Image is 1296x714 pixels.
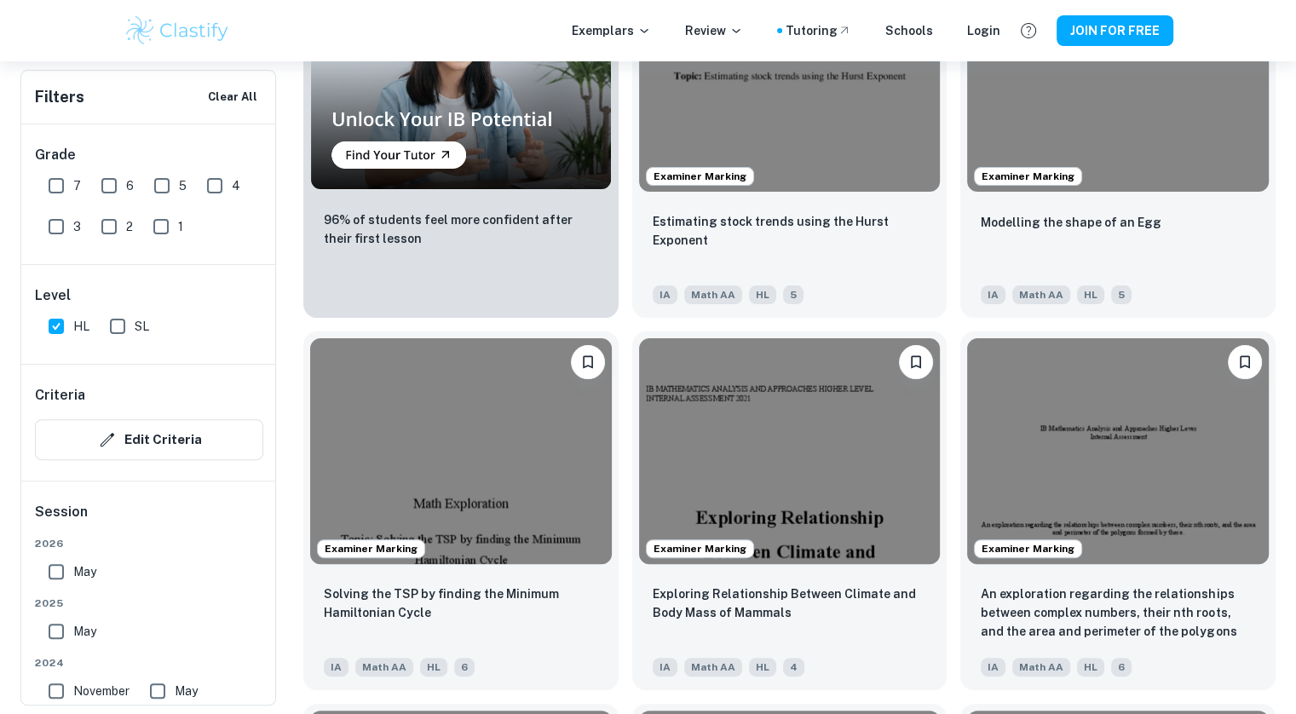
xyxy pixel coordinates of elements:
[35,285,263,306] h6: Level
[35,596,263,611] span: 2025
[73,682,130,700] span: November
[960,331,1276,690] a: Examiner MarkingPlease log in to bookmark exemplarsAn exploration regarding the relationships bet...
[981,213,1161,232] p: Modelling the shape of an Egg
[73,317,89,336] span: HL
[975,541,1081,556] span: Examiner Marking
[35,145,263,165] h6: Grade
[179,176,187,195] span: 5
[981,584,1255,642] p: An exploration regarding the relationships between complex numbers, their nth roots, and the area...
[73,622,96,641] span: May
[1077,658,1104,677] span: HL
[35,385,85,406] h6: Criteria
[1014,16,1043,45] button: Help and Feedback
[786,21,851,40] a: Tutoring
[124,14,232,48] img: Clastify logo
[35,502,263,536] h6: Session
[572,21,651,40] p: Exemplars
[981,285,1005,304] span: IA
[35,536,263,551] span: 2026
[647,541,753,556] span: Examiner Marking
[324,584,598,622] p: Solving the TSP by finding the Minimum Hamiltonian Cycle
[981,658,1005,677] span: IA
[454,658,475,677] span: 6
[1111,658,1132,677] span: 6
[632,331,948,690] a: Examiner MarkingPlease log in to bookmark exemplarsExploring Relationship Between Climate and Bod...
[175,682,198,700] span: May
[653,584,927,622] p: Exploring Relationship Between Climate and Body Mass of Mammals
[1012,285,1070,304] span: Math AA
[73,176,81,195] span: 7
[310,338,612,564] img: Math AA IA example thumbnail: Solving the TSP by finding the Minimum H
[899,345,933,379] button: Please log in to bookmark exemplars
[749,658,776,677] span: HL
[35,419,263,460] button: Edit Criteria
[204,84,262,110] button: Clear All
[639,338,941,564] img: Math AA IA example thumbnail: Exploring Relationship Between Climate a
[35,85,84,109] h6: Filters
[1012,658,1070,677] span: Math AA
[571,345,605,379] button: Please log in to bookmark exemplars
[647,169,753,184] span: Examiner Marking
[324,210,598,248] p: 96% of students feel more confident after their first lesson
[126,217,133,236] span: 2
[126,176,134,195] span: 6
[318,541,424,556] span: Examiner Marking
[749,285,776,304] span: HL
[653,285,677,304] span: IA
[1228,345,1262,379] button: Please log in to bookmark exemplars
[232,176,240,195] span: 4
[684,658,742,677] span: Math AA
[653,212,927,250] p: Estimating stock trends using the Hurst Exponent
[135,317,149,336] span: SL
[783,658,804,677] span: 4
[975,169,1081,184] span: Examiner Marking
[1057,15,1173,46] button: JOIN FOR FREE
[73,562,96,581] span: May
[303,331,619,690] a: Examiner MarkingPlease log in to bookmark exemplarsSolving the TSP by finding the Minimum Hamilto...
[1077,285,1104,304] span: HL
[967,21,1000,40] a: Login
[653,658,677,677] span: IA
[178,217,183,236] span: 1
[420,658,447,677] span: HL
[685,21,743,40] p: Review
[783,285,804,304] span: 5
[355,658,413,677] span: Math AA
[324,658,348,677] span: IA
[73,217,81,236] span: 3
[1111,285,1132,304] span: 5
[885,21,933,40] a: Schools
[967,338,1269,564] img: Math AA IA example thumbnail: An exploration regarding the relationshi
[684,285,742,304] span: Math AA
[35,655,263,671] span: 2024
